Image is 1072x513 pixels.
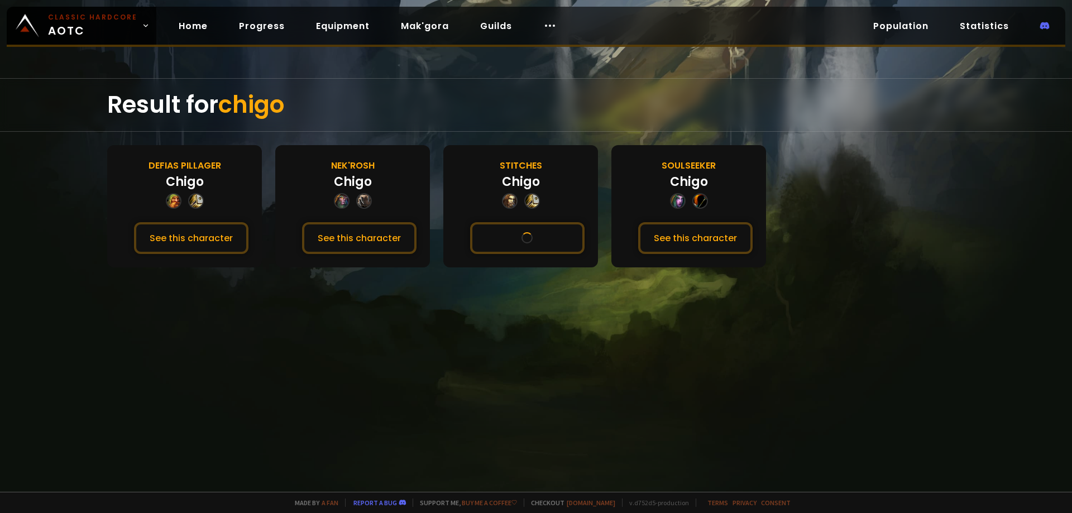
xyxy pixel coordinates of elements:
button: See this character [302,222,417,254]
button: See this character [470,222,585,254]
div: Chigo [502,172,540,191]
a: Guilds [471,15,521,37]
span: Support me, [413,498,517,507]
a: Report a bug [353,498,397,507]
div: Soulseeker [662,159,716,172]
small: Classic Hardcore [48,12,137,22]
a: Mak'gora [392,15,458,37]
button: See this character [134,222,248,254]
a: Privacy [733,498,757,507]
a: Statistics [951,15,1018,37]
div: Nek'Rosh [331,159,375,172]
a: Terms [707,498,728,507]
a: a fan [322,498,338,507]
a: Progress [230,15,294,37]
div: Chigo [166,172,204,191]
button: See this character [638,222,753,254]
div: Defias Pillager [149,159,221,172]
span: Made by [288,498,338,507]
span: Checkout [524,498,615,507]
div: Chigo [670,172,708,191]
a: Home [170,15,217,37]
a: Equipment [307,15,379,37]
div: Chigo [334,172,372,191]
a: Classic HardcoreAOTC [7,7,156,45]
span: chigo [218,88,284,121]
a: Consent [761,498,791,507]
a: Buy me a coffee [462,498,517,507]
div: Stitches [500,159,542,172]
a: [DOMAIN_NAME] [567,498,615,507]
div: Result for [107,79,965,131]
a: Population [864,15,937,37]
span: AOTC [48,12,137,39]
span: v. d752d5 - production [622,498,689,507]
